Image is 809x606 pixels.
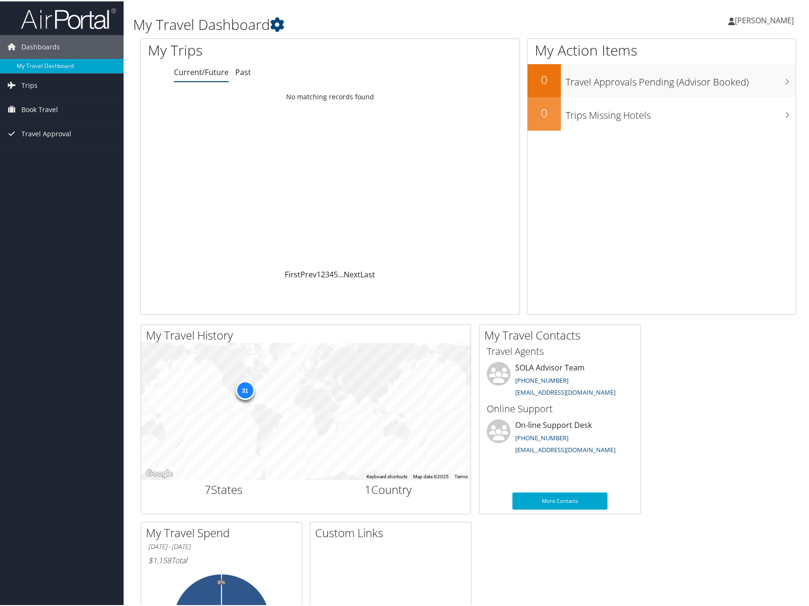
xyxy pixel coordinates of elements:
[338,268,344,278] span: …
[141,87,520,104] td: No matching records found
[21,72,38,96] span: Trips
[148,554,295,564] h6: Total
[146,523,302,540] h2: My Travel Spend
[454,473,468,478] a: Terms (opens in new tab)
[344,268,360,278] a: Next
[528,39,796,59] h1: My Action Items
[144,466,175,479] a: Open this area in Google Maps (opens a new window)
[366,472,407,479] button: Keyboard shortcuts
[315,523,471,540] h2: Custom Links
[148,554,171,564] span: $1,158
[148,541,295,550] h6: [DATE] - [DATE]
[487,343,633,357] h3: Travel Agents
[728,5,803,33] a: [PERSON_NAME]
[365,480,371,496] span: 1
[21,6,116,28] img: airportal-logo.png
[566,69,796,87] h3: Travel Approvals Pending (Advisor Booked)
[21,96,58,120] span: Book Travel
[325,268,329,278] a: 3
[482,360,638,399] li: SOLA Advisor Team
[515,444,616,453] a: [EMAIL_ADDRESS][DOMAIN_NAME]
[218,578,225,584] tspan: 0%
[300,268,317,278] a: Prev
[512,491,607,508] a: More Contacts
[735,14,794,24] span: [PERSON_NAME]
[204,480,211,496] span: 7
[482,418,638,457] li: On-line Support Desk
[235,66,251,76] a: Past
[21,121,71,144] span: Travel Approval
[360,268,375,278] a: Last
[235,379,254,398] div: 31
[148,39,355,59] h1: My Trips
[285,268,300,278] a: First
[515,432,568,441] a: [PHONE_NUMBER]
[528,96,796,129] a: 0Trips Missing Hotels
[484,326,640,342] h2: My Travel Contacts
[566,103,796,121] h3: Trips Missing Hotels
[317,268,321,278] a: 1
[515,375,568,383] a: [PHONE_NUMBER]
[144,466,175,479] img: Google
[413,473,449,478] span: Map data ©2025
[334,268,338,278] a: 5
[528,70,561,86] h2: 0
[21,34,60,57] span: Dashboards
[313,480,464,496] h2: Country
[487,401,633,414] h3: Online Support
[148,480,299,496] h2: States
[146,326,471,342] h2: My Travel History
[329,268,334,278] a: 4
[174,66,229,76] a: Current/Future
[321,268,325,278] a: 2
[528,104,561,120] h2: 0
[133,13,580,33] h1: My Travel Dashboard
[528,63,796,96] a: 0Travel Approvals Pending (Advisor Booked)
[515,387,616,395] a: [EMAIL_ADDRESS][DOMAIN_NAME]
